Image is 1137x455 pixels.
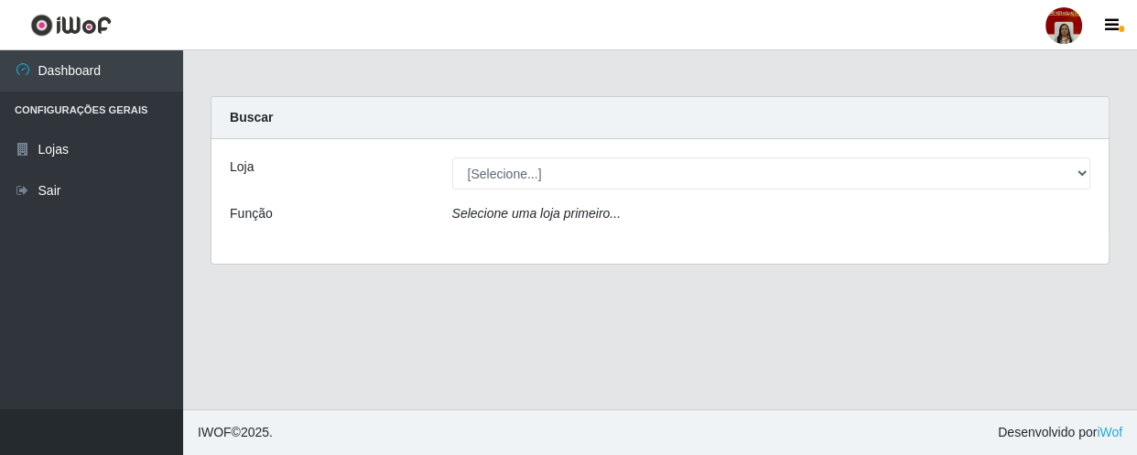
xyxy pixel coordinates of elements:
i: Selecione uma loja primeiro... [452,206,621,221]
a: iWof [1097,425,1122,439]
label: Função [230,204,273,223]
span: IWOF [198,425,232,439]
img: CoreUI Logo [30,14,112,37]
label: Loja [230,157,254,177]
span: Desenvolvido por [998,423,1122,442]
strong: Buscar [230,110,273,125]
span: © 2025 . [198,423,273,442]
